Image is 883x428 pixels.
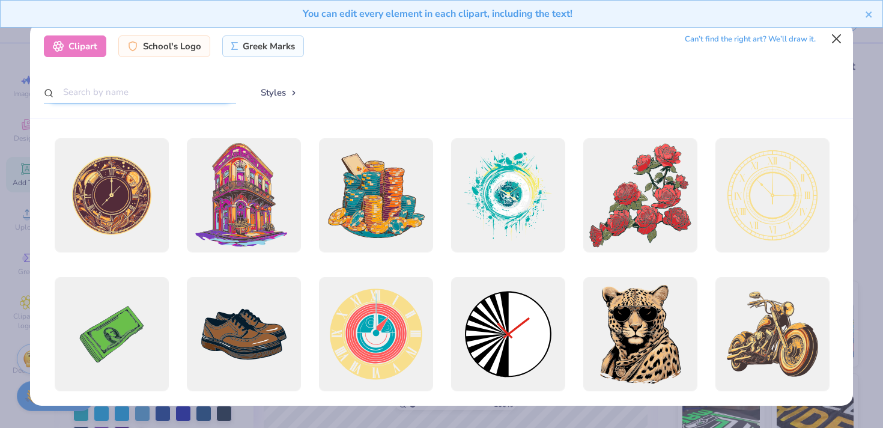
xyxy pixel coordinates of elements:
[865,7,873,21] button: close
[44,35,106,57] div: Clipart
[248,81,311,104] button: Styles
[685,29,816,50] div: Can’t find the right art? We’ll draw it.
[222,35,305,57] div: Greek Marks
[825,27,848,50] button: Close
[44,81,236,103] input: Search by name
[10,7,865,21] div: You can edit every element in each clipart, including the text!
[118,35,210,57] div: School's Logo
